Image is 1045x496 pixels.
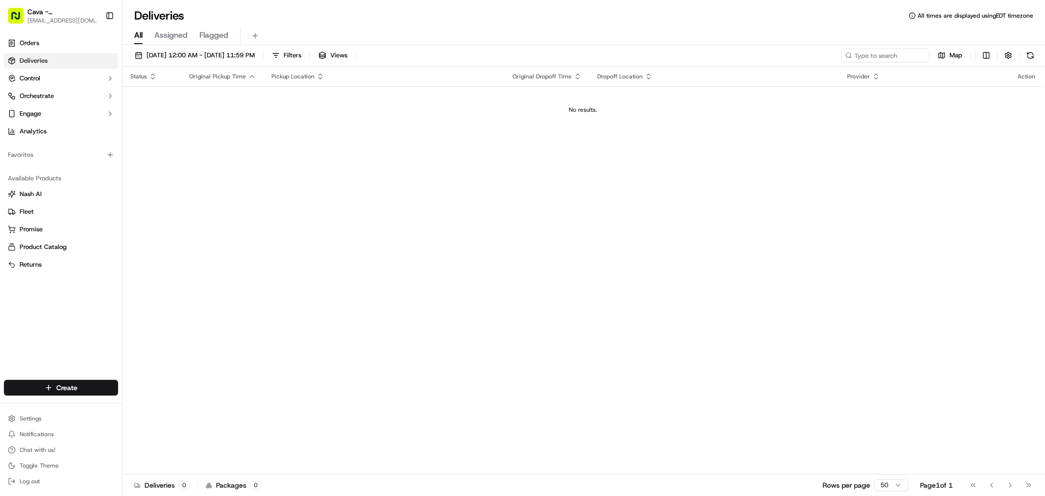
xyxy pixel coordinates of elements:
[920,480,953,490] div: Page 1 of 1
[20,225,43,234] span: Promise
[4,443,118,457] button: Chat with us!
[933,49,967,62] button: Map
[8,190,114,198] a: Nash AI
[4,222,118,237] button: Promise
[597,73,643,80] span: Dropoff Location
[134,480,190,490] div: Deliveries
[20,190,42,198] span: Nash AI
[20,462,59,470] span: Toggle Theme
[1018,73,1035,80] div: Action
[4,53,118,69] a: Deliveries
[4,35,118,51] a: Orders
[284,51,301,60] span: Filters
[250,481,261,490] div: 0
[27,17,97,25] button: [EMAIL_ADDRESS][DOMAIN_NAME]
[27,7,97,17] button: Cava - [GEOGRAPHIC_DATA]
[4,459,118,472] button: Toggle Theme
[330,51,347,60] span: Views
[4,106,118,122] button: Engage
[847,73,870,80] span: Provider
[314,49,352,62] button: Views
[206,480,261,490] div: Packages
[146,51,255,60] span: [DATE] 12:00 AM - [DATE] 11:59 PM
[20,207,34,216] span: Fleet
[20,127,47,136] span: Analytics
[918,12,1033,20] span: All times are displayed using EDT timezone
[20,430,54,438] span: Notifications
[4,412,118,425] button: Settings
[154,29,188,41] span: Assigned
[4,147,118,163] div: Favorites
[949,51,962,60] span: Map
[8,260,114,269] a: Returns
[4,474,118,488] button: Log out
[4,257,118,273] button: Returns
[20,109,41,118] span: Engage
[20,260,42,269] span: Returns
[20,74,40,83] span: Control
[20,243,67,251] span: Product Catalog
[134,8,184,24] h1: Deliveries
[126,106,1039,114] div: No results.
[4,71,118,86] button: Control
[4,239,118,255] button: Product Catalog
[20,56,48,65] span: Deliveries
[4,124,118,139] a: Analytics
[267,49,306,62] button: Filters
[4,427,118,441] button: Notifications
[130,49,259,62] button: [DATE] 12:00 AM - [DATE] 11:59 PM
[20,39,39,48] span: Orders
[4,186,118,202] button: Nash AI
[841,49,929,62] input: Type to search
[20,446,55,454] span: Chat with us!
[20,415,42,422] span: Settings
[4,88,118,104] button: Orchestrate
[179,481,190,490] div: 0
[4,380,118,396] button: Create
[20,92,54,100] span: Orchestrate
[199,29,228,41] span: Flagged
[1023,49,1037,62] button: Refresh
[134,29,143,41] span: All
[8,243,114,251] a: Product Catalog
[8,207,114,216] a: Fleet
[4,4,101,27] button: Cava - [GEOGRAPHIC_DATA][EMAIL_ADDRESS][DOMAIN_NAME]
[271,73,315,80] span: Pickup Location
[189,73,246,80] span: Original Pickup Time
[4,204,118,220] button: Fleet
[130,73,147,80] span: Status
[823,480,870,490] p: Rows per page
[20,477,40,485] span: Log out
[4,171,118,186] div: Available Products
[8,225,114,234] a: Promise
[512,73,572,80] span: Original Dropoff Time
[56,383,77,393] span: Create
